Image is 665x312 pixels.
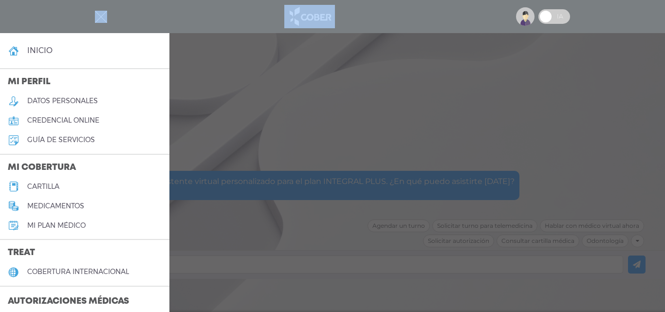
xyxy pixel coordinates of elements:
h5: cartilla [27,183,59,191]
img: Cober_menu-close-white.svg [95,11,107,23]
h5: cobertura internacional [27,268,129,276]
img: profile-placeholder.svg [516,7,535,26]
h5: medicamentos [27,202,84,210]
h5: datos personales [27,97,98,105]
h5: Mi plan médico [27,221,86,230]
h4: inicio [27,46,53,55]
img: logo_cober_home-white.png [284,5,335,28]
h5: guía de servicios [27,136,95,144]
h5: credencial online [27,116,99,125]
